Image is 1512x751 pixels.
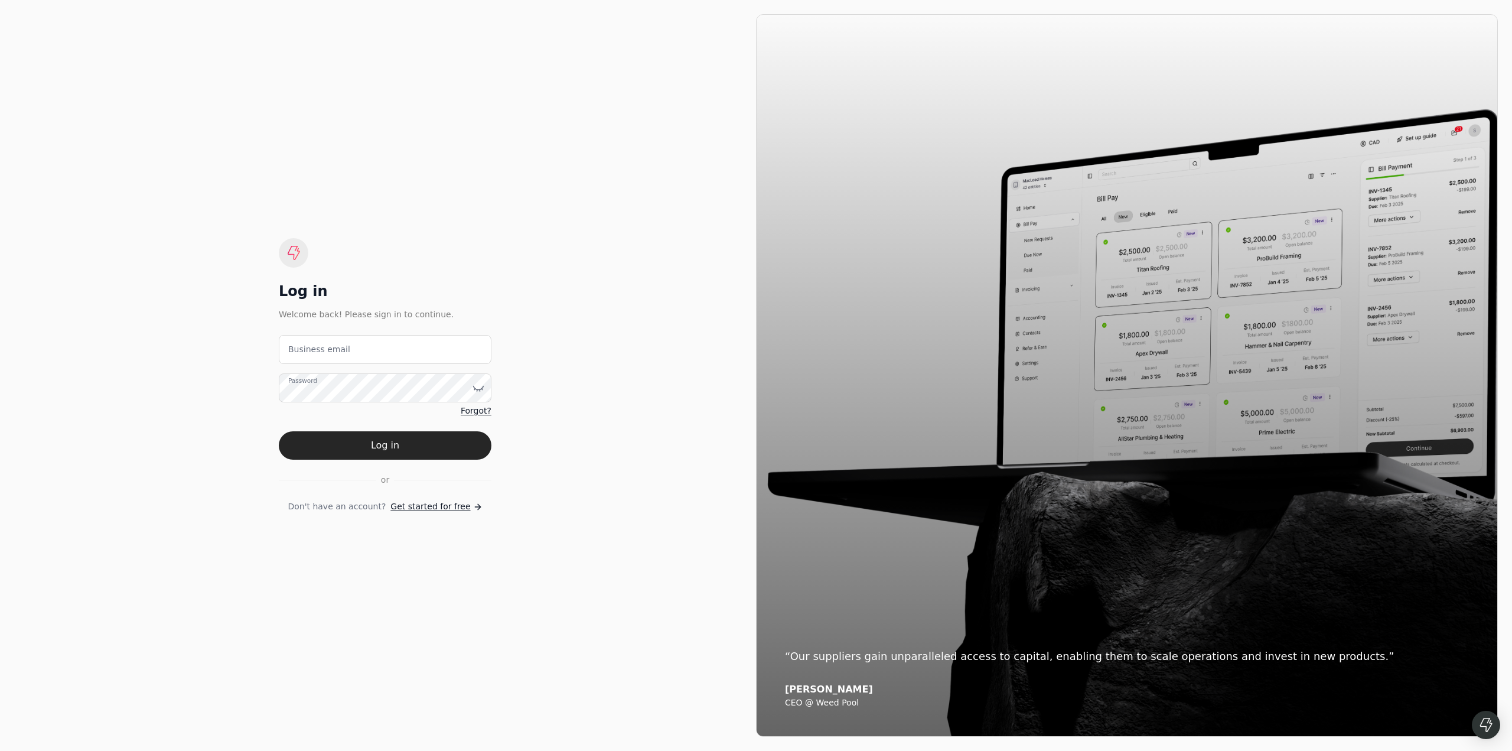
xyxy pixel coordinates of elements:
[288,376,317,386] label: Password
[288,500,386,513] span: Don't have an account?
[381,474,389,486] span: or
[390,500,470,513] span: Get started for free
[279,282,491,301] div: Log in
[785,648,1469,665] div: “Our suppliers gain unparalleled access to capital, enabling them to scale operations and invest ...
[785,698,1469,708] div: CEO @ Weed Pool
[390,500,482,513] a: Get started for free
[461,405,491,417] a: Forgot?
[785,684,1469,695] div: [PERSON_NAME]
[288,343,350,356] label: Business email
[279,308,491,321] div: Welcome back! Please sign in to continue.
[1472,711,1500,739] div: Open Intercom Messenger
[279,431,491,460] button: Log in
